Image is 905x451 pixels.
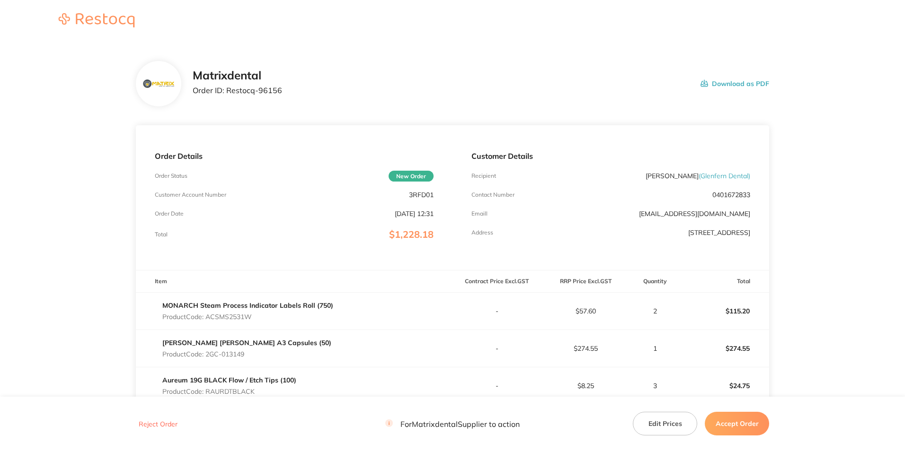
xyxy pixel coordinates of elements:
[155,152,434,160] p: Order Details
[471,229,493,236] p: Address
[453,382,541,390] p: -
[681,300,769,322] p: $115.20
[136,420,180,428] button: Reject Order
[193,69,282,82] h2: Matrixdental
[712,191,750,199] p: 0401672833
[630,345,680,352] p: 1
[705,412,769,435] button: Accept Order
[453,307,541,315] p: -
[155,173,187,179] p: Order Status
[162,301,333,310] a: MONARCH Steam Process Indicator Labels Roll (750)
[688,229,750,236] p: [STREET_ADDRESS]
[633,412,697,435] button: Edit Prices
[630,307,680,315] p: 2
[409,191,434,199] p: 3RFD01
[541,345,629,352] p: $274.55
[162,388,296,395] p: Product Code: RAURDTBLACK
[646,172,750,180] p: [PERSON_NAME]
[389,228,434,240] span: $1,228.18
[395,210,434,217] p: [DATE] 12:31
[452,270,541,293] th: Contract Price Excl. GST
[155,210,184,217] p: Order Date
[541,307,629,315] p: $57.60
[162,350,331,358] p: Product Code: 2GC-013149
[699,172,750,180] span: ( Glenfern Dental )
[541,270,630,293] th: RRP Price Excl. GST
[49,13,144,27] img: Restocq logo
[471,173,496,179] p: Recipient
[162,376,296,384] a: Aureum 19G BLACK Flow / Etch Tips (100)
[453,345,541,352] p: -
[385,419,520,428] p: For Matrixdental Supplier to action
[630,270,681,293] th: Quantity
[155,191,226,198] p: Customer Account Number
[639,209,750,218] a: [EMAIL_ADDRESS][DOMAIN_NAME]
[471,191,515,198] p: Contact Number
[162,313,333,321] p: Product Code: ACSMS2531W
[541,382,629,390] p: $8.25
[193,86,282,95] p: Order ID: Restocq- 96156
[162,338,331,347] a: [PERSON_NAME] [PERSON_NAME] A3 Capsules (50)
[389,171,434,182] span: New Order
[136,270,452,293] th: Item
[701,69,769,98] button: Download as PDF
[155,231,168,238] p: Total
[681,270,769,293] th: Total
[471,152,750,160] p: Customer Details
[471,210,488,217] p: Emaill
[143,80,174,88] img: c2YydnlvZQ
[630,382,680,390] p: 3
[681,374,769,397] p: $24.75
[49,13,144,29] a: Restocq logo
[681,337,769,360] p: $274.55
